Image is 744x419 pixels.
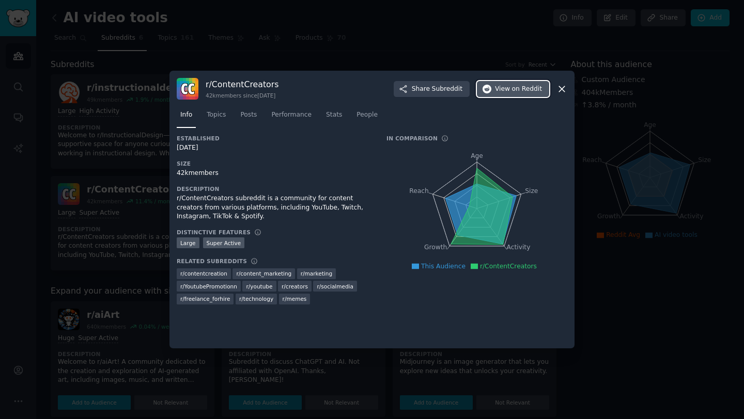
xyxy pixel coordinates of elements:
span: View [495,85,542,94]
div: Super Active [203,237,245,248]
div: Large [177,237,199,248]
a: Info [177,107,196,128]
span: r/ socialmedia [317,283,353,290]
button: ShareSubreddit [394,81,470,98]
a: Posts [237,107,260,128]
span: This Audience [421,263,466,270]
h3: Size [177,160,372,167]
a: Performance [268,107,315,128]
img: ContentCreators [177,78,198,100]
span: r/ freelance_forhire [180,295,230,302]
h3: r/ ContentCreators [206,79,278,90]
h3: Established [177,135,372,142]
tspan: Growth [424,244,447,251]
span: r/ youtube [246,283,272,290]
a: People [353,107,381,128]
span: Topics [207,110,226,120]
span: r/ memes [283,295,307,302]
span: on Reddit [512,85,542,94]
span: r/ content_marketing [236,270,291,277]
span: r/ marketing [301,270,332,277]
span: Posts [240,110,257,120]
span: Performance [271,110,312,120]
tspan: Reach [409,187,429,195]
span: Subreddit [432,85,462,94]
h3: Description [177,185,372,192]
span: r/ YoutubePromotionn [180,283,237,290]
tspan: Activity [507,244,531,251]
div: r/ContentCreators subreddit is a community for content creators from various platforms, including... [177,194,372,221]
tspan: Age [471,152,483,159]
h3: In Comparison [386,135,438,142]
div: [DATE] [177,143,372,153]
h3: Related Subreddits [177,257,247,265]
h3: Distinctive Features [177,229,251,236]
div: 42k members [177,169,372,178]
span: Stats [326,110,342,120]
span: r/ contentcreation [180,270,227,277]
tspan: Size [525,187,538,195]
a: Topics [203,107,229,128]
span: r/ technology [239,295,273,302]
div: 42k members since [DATE] [206,92,278,99]
span: r/ContentCreators [480,263,537,270]
button: Viewon Reddit [477,81,549,98]
span: People [357,110,378,120]
span: r/ creators [282,283,308,290]
span: Info [180,110,192,120]
a: Stats [322,107,346,128]
span: Share [412,85,462,94]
